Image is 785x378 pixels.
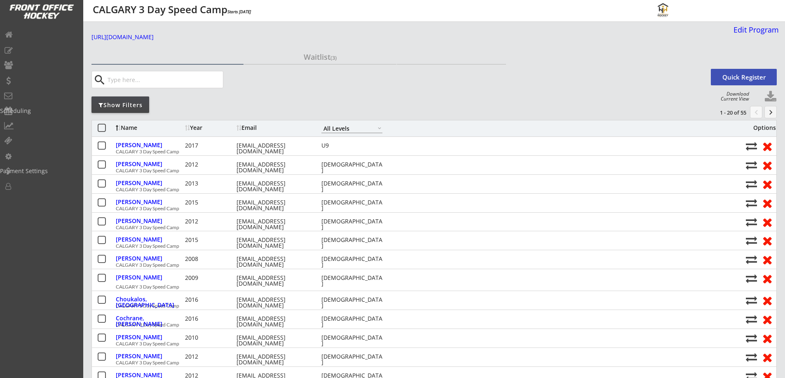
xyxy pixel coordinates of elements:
div: 2016 [185,316,234,322]
button: Click to download full roster. Your browser settings may try to block it, check your security set... [764,91,777,103]
button: Move player [746,254,757,265]
button: Move player [746,141,757,152]
button: Remove from roster (no refund) [759,234,775,247]
div: Cochrane, [PERSON_NAME] [116,315,183,327]
div: [DEMOGRAPHIC_DATA] [321,181,382,192]
div: CALGARY 3 Day Speed Camp [116,303,741,308]
div: Show Filters [91,101,149,109]
button: Remove from roster (no refund) [759,140,775,153]
button: Remove from roster (no refund) [759,294,775,307]
button: Remove from roster (no refund) [759,159,775,171]
div: CALGARY 3 Day Speed Camp [116,322,741,327]
div: 2017 [185,143,234,148]
div: CALGARY 3 Day Speed Camp [116,225,741,230]
div: [EMAIL_ADDRESS][DOMAIN_NAME] [237,237,311,249]
button: Remove from roster (no refund) [759,253,775,266]
div: [PERSON_NAME] [116,199,183,205]
div: [DEMOGRAPHIC_DATA] [321,256,382,268]
div: CALGARY 3 Day Speed Camp [116,244,741,249]
div: U9 [321,143,382,148]
button: Remove from roster (no refund) [759,332,775,345]
div: Name [116,125,183,131]
div: [EMAIL_ADDRESS][DOMAIN_NAME] [237,335,311,346]
button: Quick Register [711,69,777,85]
div: 2012 [185,162,234,167]
div: [PERSON_NAME] [116,180,183,186]
div: Edit Program [730,26,779,33]
div: [PERSON_NAME] [116,275,183,280]
div: 2015 [185,200,234,205]
div: [EMAIL_ADDRESS][DOMAIN_NAME] [237,143,311,154]
div: [DEMOGRAPHIC_DATA] [321,297,382,308]
a: [URL][DOMAIN_NAME] [91,34,507,45]
button: Move player [746,235,757,246]
div: [DEMOGRAPHIC_DATA] [321,218,382,230]
div: [DEMOGRAPHIC_DATA] [321,275,382,286]
button: Remove from roster (no refund) [759,216,775,228]
button: Remove from roster (no refund) [759,197,775,209]
div: CALGARY 3 Day Speed Camp [116,168,741,173]
div: 2012 [185,218,234,224]
div: CALGARY 3 Day Speed Camp [116,149,741,154]
div: [EMAIL_ADDRESS][DOMAIN_NAME] [237,218,311,230]
button: Move player [746,273,757,284]
div: [DEMOGRAPHIC_DATA] [321,335,382,346]
div: [PERSON_NAME] [116,372,183,378]
div: 2016 [185,297,234,303]
div: [EMAIL_ADDRESS][DOMAIN_NAME] [237,162,311,173]
button: search [93,73,106,87]
div: 2010 [185,335,234,340]
div: Year [185,125,234,131]
button: Move player [746,352,757,363]
div: Waitlist [244,53,396,61]
div: CALGARY 3 Day Speed Camp [116,360,741,365]
button: Move player [746,178,757,190]
div: [EMAIL_ADDRESS][DOMAIN_NAME] [237,297,311,308]
button: Move player [746,295,757,306]
div: [EMAIL_ADDRESS][DOMAIN_NAME] [237,200,311,211]
div: CALGARY 3 Day Speed Camp [116,206,741,211]
div: [PERSON_NAME] [116,218,183,224]
div: [EMAIL_ADDRESS][DOMAIN_NAME] [237,256,311,268]
div: 2013 [185,181,234,186]
a: Edit Program [730,26,779,40]
div: 2012 [185,354,234,359]
div: CALGARY 3 Day Speed Camp [116,187,741,192]
div: [PERSON_NAME] [116,256,183,261]
div: [DEMOGRAPHIC_DATA] [321,237,382,249]
div: [EMAIL_ADDRESS][DOMAIN_NAME] [237,354,311,365]
font: (3) [330,54,337,61]
div: [DEMOGRAPHIC_DATA] [321,354,382,365]
div: Download Current View [717,92,749,101]
div: CALGARY 3 Day Speed Camp [116,284,741,289]
button: keyboard_arrow_right [764,106,777,118]
div: 2015 [185,237,234,243]
div: 2008 [185,256,234,262]
div: [EMAIL_ADDRESS][DOMAIN_NAME] [237,181,311,192]
div: 1 - 20 of 55 [703,109,746,116]
div: CALGARY 3 Day Speed Camp [116,263,741,268]
em: Starts [DATE] [227,9,251,14]
button: Move player [746,197,757,209]
button: Remove from roster (no refund) [759,178,775,190]
div: Options [747,125,776,131]
div: [DEMOGRAPHIC_DATA] [321,316,382,327]
div: [PERSON_NAME] [116,237,183,242]
div: [PERSON_NAME] [116,334,183,340]
div: Email [237,125,311,131]
button: chevron_left [750,106,762,118]
div: [URL][DOMAIN_NAME] [91,34,507,40]
div: [DEMOGRAPHIC_DATA] [321,162,382,173]
div: 2009 [185,275,234,281]
button: Remove from roster (no refund) [759,272,775,285]
div: CALGARY 3 Day Speed Camp [116,341,741,346]
input: Type here... [106,71,223,88]
div: [PERSON_NAME] [116,142,183,148]
div: [EMAIL_ADDRESS][DOMAIN_NAME] [237,275,311,286]
button: Move player [746,216,757,228]
button: Remove from roster (no refund) [759,351,775,364]
div: [EMAIL_ADDRESS][DOMAIN_NAME] [237,316,311,327]
div: [PERSON_NAME] [116,353,183,359]
div: [DEMOGRAPHIC_DATA] [321,200,382,211]
button: Move player [746,314,757,325]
